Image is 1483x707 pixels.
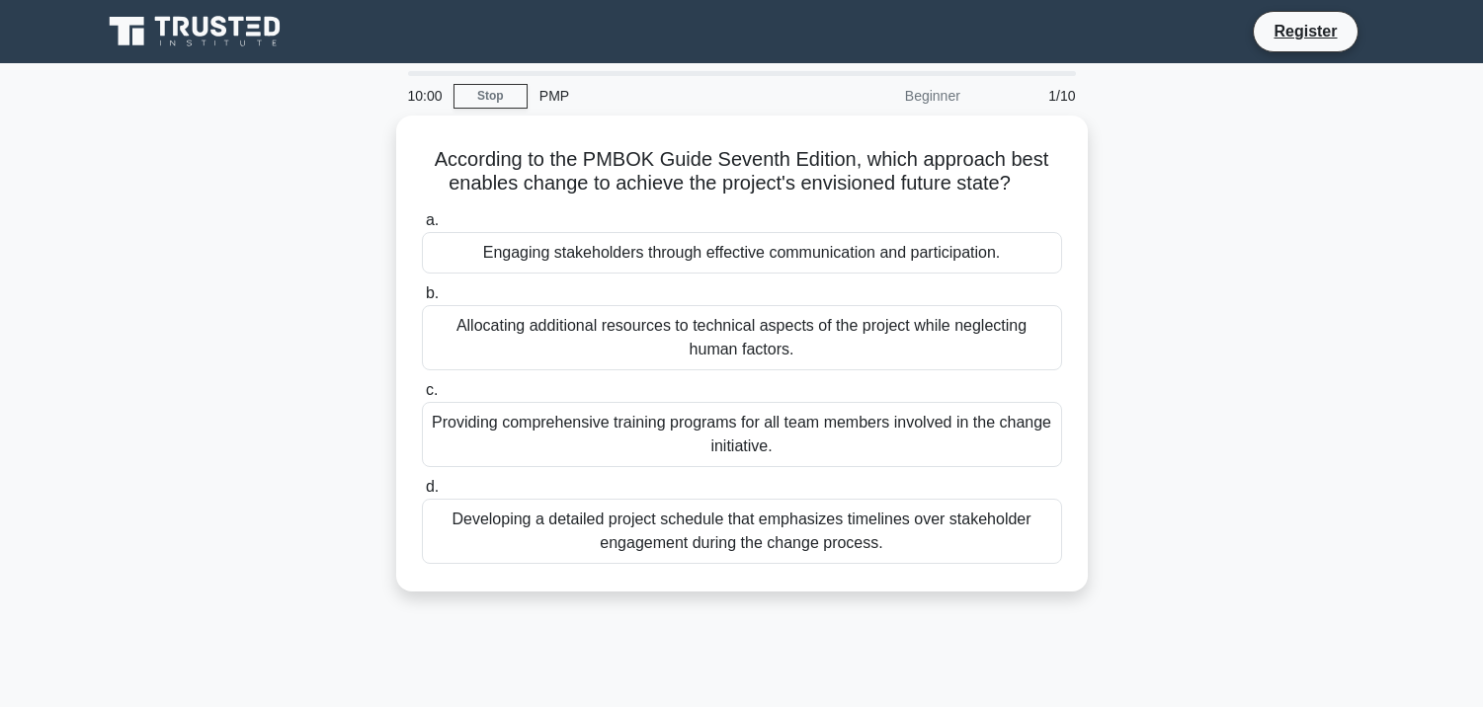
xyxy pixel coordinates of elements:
span: c. [426,381,438,398]
div: 1/10 [972,76,1088,116]
h5: According to the PMBOK Guide Seventh Edition, which approach best enables change to achieve the p... [420,147,1064,196]
div: Engaging stakeholders through effective communication and participation. [422,232,1062,274]
div: 10:00 [396,76,453,116]
span: a. [426,211,439,228]
div: Allocating additional resources to technical aspects of the project while neglecting human factors. [422,305,1062,370]
span: b. [426,284,439,301]
div: Developing a detailed project schedule that emphasizes timelines over stakeholder engagement duri... [422,499,1062,564]
span: d. [426,478,439,495]
a: Register [1262,19,1349,43]
div: Beginner [799,76,972,116]
div: PMP [528,76,799,116]
div: Providing comprehensive training programs for all team members involved in the change initiative. [422,402,1062,467]
a: Stop [453,84,528,109]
